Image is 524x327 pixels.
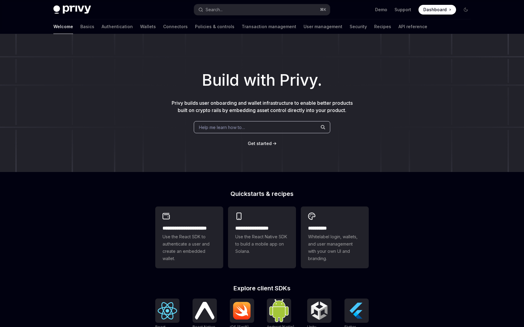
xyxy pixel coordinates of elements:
img: iOS (Swift) [232,302,252,320]
a: Welcome [53,19,73,34]
img: Android (Kotlin) [269,299,289,322]
img: React [158,302,177,319]
button: Search...⌘K [194,4,330,15]
a: Transaction management [242,19,296,34]
button: Toggle dark mode [461,5,471,15]
img: Flutter [347,301,366,320]
span: Use the React SDK to authenticate a user and create an embedded wallet. [163,233,216,262]
img: dark logo [53,5,91,14]
span: ⌘ K [320,7,326,12]
h2: Quickstarts & recipes [155,191,369,197]
img: Unity [310,301,329,320]
img: React Native [195,302,214,319]
span: Get started [248,141,272,146]
span: Whitelabel login, wallets, and user management with your own UI and branding. [308,233,361,262]
span: Use the React Native SDK to build a mobile app on Solana. [235,233,289,255]
a: Support [395,7,411,13]
span: Help me learn how to… [199,124,245,130]
a: Dashboard [418,5,456,15]
a: API reference [398,19,427,34]
a: Recipes [374,19,391,34]
a: **** *****Whitelabel login, wallets, and user management with your own UI and branding. [301,206,369,268]
div: Search... [206,6,223,13]
a: Basics [80,19,94,34]
a: Wallets [140,19,156,34]
a: Policies & controls [195,19,234,34]
span: Privy builds user onboarding and wallet infrastructure to enable better products built on crypto ... [172,100,353,113]
h2: Explore client SDKs [155,285,369,291]
a: Demo [375,7,387,13]
a: Get started [248,140,272,147]
a: Authentication [102,19,133,34]
a: Connectors [163,19,188,34]
a: Security [350,19,367,34]
a: **** **** **** ***Use the React Native SDK to build a mobile app on Solana. [228,206,296,268]
h1: Build with Privy. [10,68,514,92]
a: User management [304,19,342,34]
span: Dashboard [423,7,447,13]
